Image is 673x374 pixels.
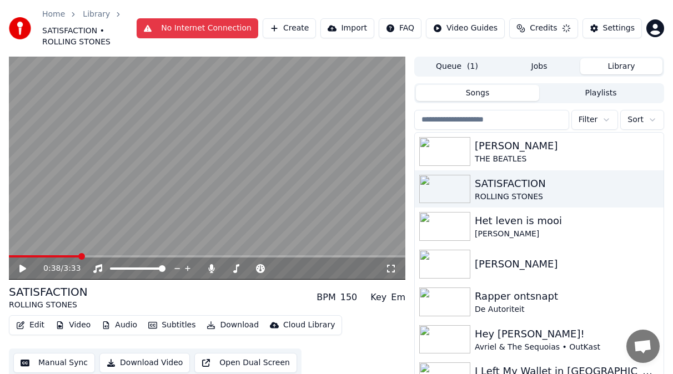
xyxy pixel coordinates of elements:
span: Sort [627,114,644,125]
button: Playlists [539,85,662,101]
div: SATISFACTION [9,284,88,300]
button: Download Video [99,353,190,373]
div: Open de chat [626,330,660,363]
button: Settings [582,18,642,38]
button: Queue [416,58,498,74]
button: Video [51,317,95,333]
button: Video Guides [426,18,505,38]
div: 150 [340,291,358,304]
button: Jobs [498,58,580,74]
div: ROLLING STONES [475,191,659,203]
button: Edit [12,317,49,333]
button: Open Dual Screen [194,353,297,373]
div: [PERSON_NAME] [475,138,659,154]
div: Het leven is mooi [475,213,659,229]
div: Settings [603,23,635,34]
div: [PERSON_NAME] [475,256,659,272]
a: Library [83,9,110,20]
div: Rapper ontsnapt [475,289,659,304]
div: Key [370,291,386,304]
span: Credits [530,23,557,34]
div: [PERSON_NAME] [475,229,659,240]
button: Create [263,18,317,38]
img: youka [9,17,31,39]
span: 3:33 [63,263,81,274]
div: / [43,263,70,274]
button: Songs [416,85,539,101]
div: SATISFACTION [475,176,659,191]
button: Import [320,18,374,38]
div: ROLLING STONES [9,300,88,311]
span: SATISFACTION • ROLLING STONES [42,26,137,48]
button: Audio [97,317,142,333]
nav: breadcrumb [42,9,137,48]
span: 0:38 [43,263,61,274]
span: Filter [579,114,598,125]
button: Library [580,58,662,74]
div: THE BEATLES [475,154,659,165]
button: FAQ [379,18,421,38]
button: Credits [509,18,577,38]
button: No Internet Connection [137,18,258,38]
span: ( 1 ) [467,61,478,72]
a: Home [42,9,65,20]
div: De Autoriteit [475,304,659,315]
div: Em [391,291,405,304]
button: Subtitles [144,317,200,333]
div: Avriel & The Sequoias • OutKast [475,342,659,353]
div: BPM [317,291,335,304]
div: Cloud Library [283,320,335,331]
button: Manual Sync [13,353,95,373]
div: Hey [PERSON_NAME]! [475,326,659,342]
button: Download [202,317,263,333]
